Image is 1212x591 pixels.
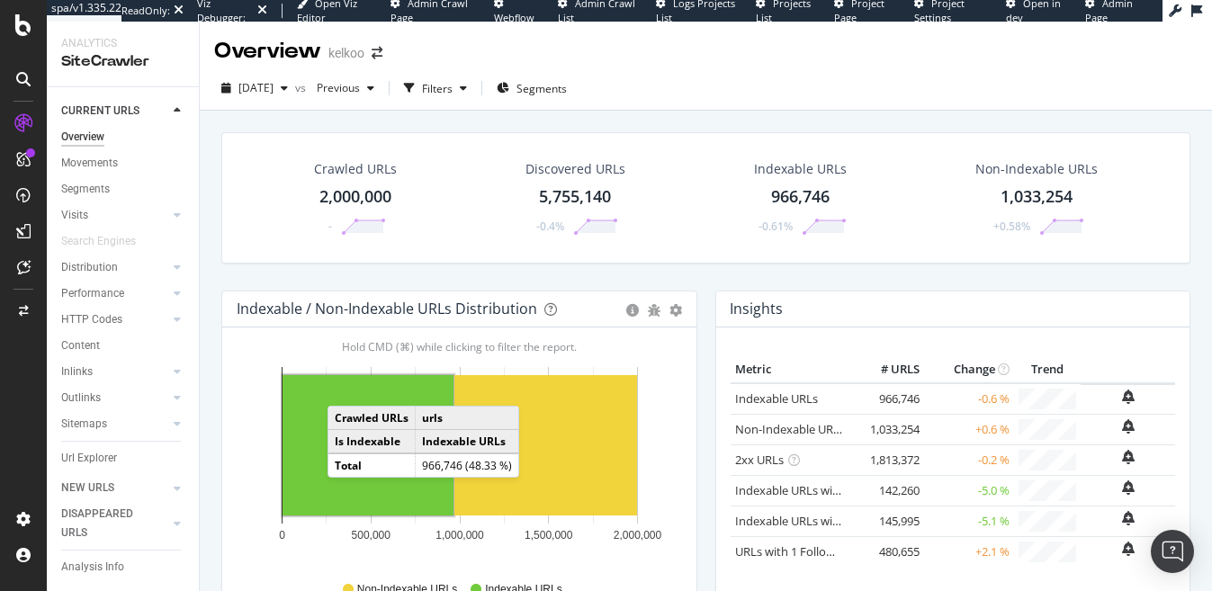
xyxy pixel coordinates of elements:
div: HTTP Codes [61,310,122,329]
div: Segments [61,180,110,199]
div: 1,033,254 [1001,185,1073,209]
div: 966,746 [771,185,830,209]
a: Sitemaps [61,415,168,434]
div: Url Explorer [61,449,117,468]
div: bell-plus [1122,419,1135,434]
text: 1,000,000 [435,529,484,542]
div: Discovered URLs [525,160,625,178]
a: URLs with 1 Follow Inlink [735,543,867,560]
a: CURRENT URLS [61,102,168,121]
span: Previous [310,80,360,95]
div: bell-plus [1122,390,1135,404]
a: Outlinks [61,389,168,407]
text: 2,000,000 [614,529,662,542]
button: Previous [310,74,382,103]
th: # URLS [852,356,924,383]
div: circle-info [626,304,639,317]
div: Visits [61,206,88,225]
div: Content [61,336,100,355]
button: Segments [489,74,574,103]
span: vs [295,80,310,95]
div: Search Engines [61,232,136,251]
div: Sitemaps [61,415,107,434]
h4: Insights [730,297,783,321]
div: -0.61% [759,219,793,234]
div: Distribution [61,258,118,277]
span: Segments [516,81,567,96]
a: Indexable URLs with Bad H1 [735,482,885,498]
div: NEW URLS [61,479,114,497]
div: +0.58% [993,219,1030,234]
div: CURRENT URLS [61,102,139,121]
td: 145,995 [852,506,924,536]
div: 5,755,140 [539,185,611,209]
span: Webflow [494,11,534,24]
div: bell-plus [1122,480,1135,495]
th: Change [924,356,1014,383]
a: Indexable URLs with Bad Description [735,513,931,529]
div: -0.4% [536,219,564,234]
div: Indexable URLs [754,160,847,178]
div: Outlinks [61,389,101,407]
div: Overview [214,36,321,67]
td: urls [416,407,519,430]
div: Movements [61,154,118,173]
div: Analytics [61,36,184,51]
div: Crawled URLs [314,160,397,178]
td: 966,746 [852,383,924,415]
a: Overview [61,128,186,147]
a: Segments [61,180,186,199]
div: 2,000,000 [319,185,391,209]
text: 0 [279,529,285,542]
div: Open Intercom Messenger [1151,530,1194,573]
td: -5.1 % [924,506,1014,536]
div: Analysis Info [61,558,124,577]
div: bell-plus [1122,542,1135,556]
td: -5.0 % [924,475,1014,506]
div: ReadOnly: [121,4,170,18]
a: 2xx URLs [735,452,784,468]
td: +2.1 % [924,536,1014,567]
td: 1,033,254 [852,414,924,444]
div: Overview [61,128,104,147]
div: bell-plus [1122,511,1135,525]
div: Filters [422,81,453,96]
a: Visits [61,206,168,225]
div: DISAPPEARED URLS [61,505,152,542]
a: DISAPPEARED URLS [61,505,168,542]
div: SiteCrawler [61,51,184,72]
th: Trend [1014,356,1081,383]
a: Analysis Info [61,558,186,577]
a: NEW URLS [61,479,168,497]
a: Distribution [61,258,168,277]
td: Indexable URLs [416,430,519,454]
td: 142,260 [852,475,924,506]
a: Non-Indexable URLs [735,421,845,437]
a: Url Explorer [61,449,186,468]
div: Non-Indexable URLs [975,160,1098,178]
a: Content [61,336,186,355]
div: Performance [61,284,124,303]
text: 500,000 [352,529,391,542]
td: 480,655 [852,536,924,567]
span: 2025 Aug. 6th [238,80,274,95]
div: gear [669,304,682,317]
td: Crawled URLs [328,407,416,430]
div: kelkoo [328,44,364,62]
td: Total [328,453,416,477]
a: Inlinks [61,363,168,381]
td: +0.6 % [924,414,1014,444]
div: - [328,219,332,234]
div: Inlinks [61,363,93,381]
th: Metric [731,356,853,383]
td: 966,746 (48.33 %) [416,453,519,477]
td: Is Indexable [328,430,416,454]
button: [DATE] [214,74,295,103]
a: Movements [61,154,186,173]
div: arrow-right-arrow-left [372,47,382,59]
div: bug [648,304,660,317]
button: Filters [397,74,474,103]
svg: A chart. [237,356,682,565]
text: 1,500,000 [525,529,573,542]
